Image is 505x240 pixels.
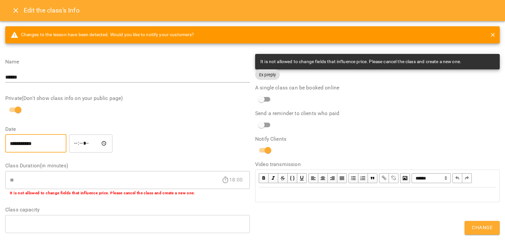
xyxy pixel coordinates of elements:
[452,173,462,183] button: Undo
[462,173,472,183] button: Redo
[5,127,250,132] label: Date
[10,191,195,195] b: It is not allowed to change fields that influence price. Please cancel the class and create a new...
[260,56,461,68] div: It is not allowed to change fields that influence price. Please cancel the class and create a new...
[379,173,389,183] button: Link
[5,163,250,168] label: Class Duration(in minutes)
[11,31,194,39] span: Changes to the lesson have been detected. Would you like to notify your customers?
[337,173,347,183] button: Align Justify
[24,5,80,15] h6: Edit the class's Info
[269,173,278,183] button: Italic
[368,173,377,183] button: Blockquote
[349,173,358,183] button: UL
[472,224,493,232] span: Change
[255,72,280,78] span: Ex preply
[255,136,500,142] label: Notify Clients
[328,173,337,183] button: Align Right
[5,59,250,64] label: Name
[278,173,288,183] button: Strikethrough
[318,173,328,183] button: Align Center
[5,96,250,101] label: Private(Don't show class info on your public page)
[358,173,368,183] button: OL
[412,173,451,183] span: Normal
[5,207,250,212] label: Class capacity
[256,188,499,202] div: Edit text
[412,173,451,183] select: Block type
[255,111,500,116] label: Send a reminder to clients who paid
[288,173,297,183] button: Monospace
[8,3,24,18] button: Close
[255,162,500,167] label: Video transmission
[465,221,500,235] button: Change
[297,173,307,183] button: Underline
[489,31,497,39] button: close
[255,85,500,90] label: A single class can be booked online
[259,173,269,183] button: Bold
[389,173,398,183] button: Remove Link
[308,173,318,183] button: Align Left
[400,173,410,183] button: Image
